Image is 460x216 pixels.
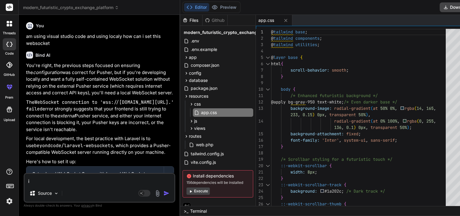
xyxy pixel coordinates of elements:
label: GitHub [4,72,15,77]
code: WebSocket connection to 'wss://[DOMAIN_NAME][URL].' failed [26,99,176,112]
label: code [5,51,14,56]
span: sans-serif [371,137,395,143]
span: } [281,144,283,149]
p: Here's how to set it up: [26,158,174,165]
span: modern_futuristic_crypto_exchange_platform [23,5,119,11]
span: rgba [405,106,415,111]
span: } [281,74,283,79]
p: Source [38,190,52,196]
span: scroll-behavior: [290,67,329,73]
div: 13 [256,105,263,112]
span: body [281,86,290,92]
span: 50% [400,125,407,130]
em: external [58,113,75,119]
div: 22 [256,175,263,182]
div: 11 [256,93,263,99]
span: app.css [200,109,217,116]
span: width: [290,169,305,175]
span: , [397,118,400,124]
div: Click to collapse the range. [264,163,272,169]
span: { [300,55,303,60]
button: Execute [186,187,210,195]
span: app [189,54,197,60]
span: 0% [380,118,385,124]
span: database [189,77,208,83]
p: The error strongly suggests that your frontend is still trying to connect to the Pusher service, ... [26,99,174,133]
span: radial-gradient [334,106,371,111]
span: web.php [195,141,214,148]
div: 15 [256,131,263,137]
span: 0.1 [346,125,354,130]
span: 165 [427,106,434,111]
span: ; [315,169,317,175]
span: radial-gradient [334,118,371,124]
span: /* Scrollbar styling for a futuristic touch */ [281,157,392,162]
span: ) [312,112,315,117]
div: 14 [256,118,263,124]
span: , [368,112,371,117]
span: , [339,137,341,143]
span: tailwind.config.js [190,150,224,157]
span: , [324,112,327,117]
span: ; [409,125,412,130]
span: system-ui [344,137,366,143]
span: { [293,86,295,92]
div: 16 [256,137,263,143]
span: Terminal [190,208,207,214]
span: ) [407,125,409,130]
div: 3 [256,42,263,48]
span: .env [190,37,200,45]
span: composer.json [190,62,220,69]
span: @ [271,29,274,35]
div: 26 [256,201,263,207]
span: font-family: [290,137,320,143]
span: ; [342,188,344,194]
span: } [281,195,283,200]
span: tailwind [274,35,293,41]
div: 10 [256,86,263,93]
label: Upload [4,117,15,123]
span: modern_futuristic_crypto_exchange_platform [184,29,280,35]
div: Click to collapse the range. [264,86,272,93]
span: ( [417,118,419,124]
span: .env.example [190,46,218,53]
span: layer [274,55,286,60]
span: css [194,101,201,107]
span: , [422,106,424,111]
span: js [194,118,197,124]
span: components [295,35,320,41]
img: Pick Models [54,191,59,196]
div: 19 [256,156,263,163]
span: base [295,29,305,35]
span: transparent [371,125,397,130]
h6: Bind AI [35,52,50,58]
span: 233 [290,112,298,117]
span: vite.config.js [190,159,217,166]
span: transparent [329,112,356,117]
div: 12 [256,99,263,105]
span: rgba [407,118,417,124]
span: routes [189,133,201,139]
div: 8 [256,73,263,80]
span: ( [371,118,373,124]
span: ( [415,106,417,111]
span: , [298,112,300,117]
span: , [422,118,424,124]
span: Install dependencies [186,173,249,179]
em: configuration [33,69,62,75]
span: at [373,118,378,124]
div: Click to collapse the range. [264,61,272,67]
span: ::-webkit-scrollbar [281,163,327,168]
span: >_ [184,208,188,214]
p: For local development, the best practice with Laravel is to use , which provides a Pusher-compati... [26,135,174,156]
span: at [373,106,378,111]
span: 100% [388,118,397,124]
button: Setup Local WebSocket Server with Laravel WebSocketsClick to open Workbench [26,167,164,187]
span: base [288,55,298,60]
span: 255 [427,118,434,124]
p: Always double-check its answers. Your in Bind [24,203,175,208]
div: 9 [256,80,263,86]
span: @ [271,55,274,60]
span: resources [189,93,208,99]
span: 0% [390,106,395,111]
